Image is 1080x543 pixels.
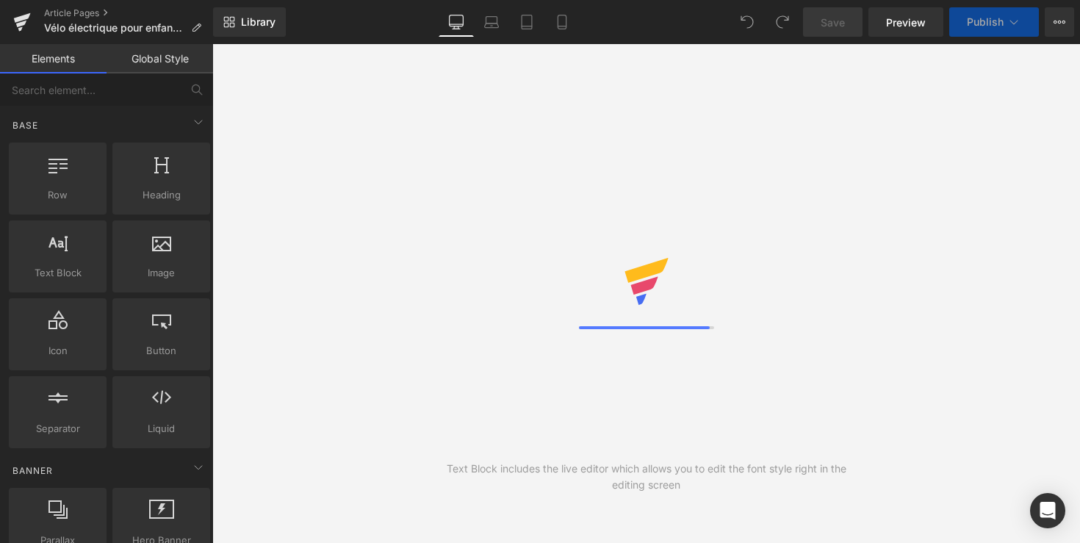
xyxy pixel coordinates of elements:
div: Open Intercom Messenger [1030,493,1065,528]
a: Mobile [544,7,580,37]
a: Preview [868,7,943,37]
span: Liquid [117,421,206,436]
a: Laptop [474,7,509,37]
span: Vélo électrique pour enfant ? Tout ce qu’il faut savoir [44,22,185,34]
a: Desktop [439,7,474,37]
span: Heading [117,187,206,203]
span: Separator [13,421,102,436]
span: Preview [886,15,926,30]
span: Icon [13,343,102,359]
span: Banner [11,464,54,478]
a: Tablet [509,7,544,37]
span: Base [11,118,40,132]
button: Redo [768,7,797,37]
span: Image [117,265,206,281]
span: Library [241,15,276,29]
button: Publish [949,7,1039,37]
button: Undo [732,7,762,37]
span: Button [117,343,206,359]
button: More [1045,7,1074,37]
a: Global Style [107,44,213,73]
div: Text Block includes the live editor which allows you to edit the font style right in the editing ... [429,461,863,493]
a: Article Pages [44,7,213,19]
span: Save [821,15,845,30]
span: Text Block [13,265,102,281]
span: Publish [967,16,1004,28]
span: Row [13,187,102,203]
a: New Library [213,7,286,37]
